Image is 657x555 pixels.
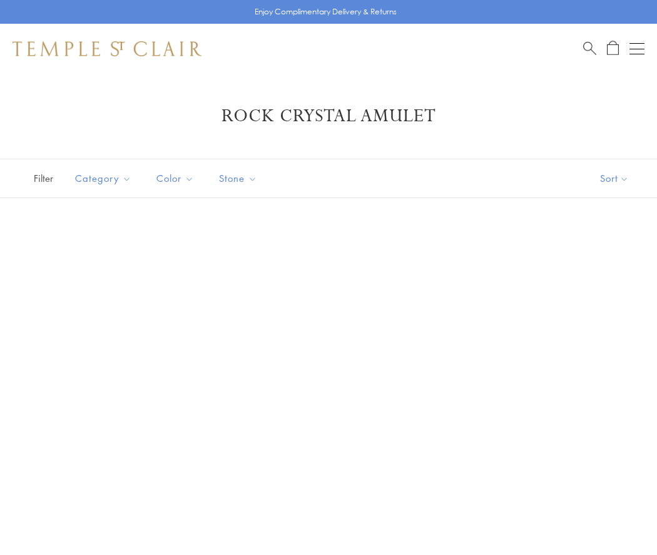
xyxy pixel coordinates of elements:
[66,164,141,192] button: Category
[150,171,203,186] span: Color
[31,105,626,127] h1: Rock Crystal Amulet
[255,6,397,18] p: Enjoy Complimentary Delivery & Returns
[147,164,203,192] button: Color
[69,171,141,186] span: Category
[629,41,644,56] button: Open navigation
[607,41,619,56] a: Open Shopping Bag
[210,164,267,192] button: Stone
[572,159,657,197] button: Show sort by
[213,171,267,186] span: Stone
[583,41,596,56] a: Search
[13,41,201,56] img: Temple St. Clair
